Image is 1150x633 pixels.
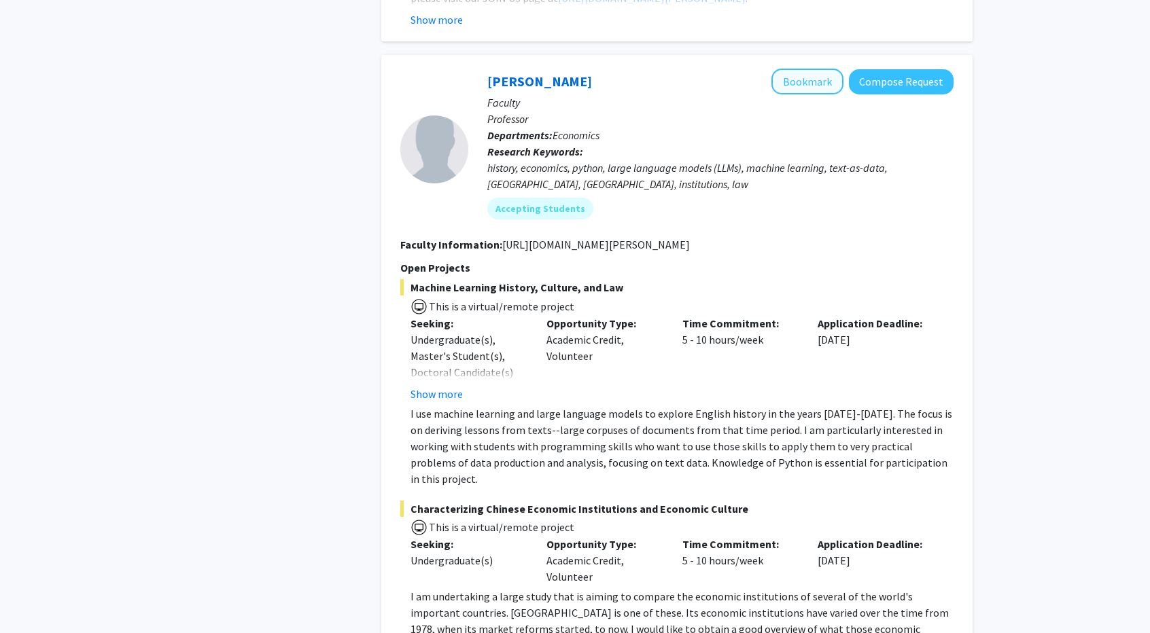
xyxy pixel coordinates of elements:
a: [PERSON_NAME] [487,73,592,90]
p: Opportunity Type: [546,315,662,331]
p: Time Commitment: [682,536,798,552]
b: Departments: [487,128,553,142]
span: This is a virtual/remote project [428,520,574,534]
div: history, economics, python, large language models (LLMs), machine learning, text-as-data, [GEOGRA... [487,160,954,192]
p: Application Deadline: [818,315,933,331]
button: Add Peter Murrell to Bookmarks [771,69,843,94]
b: Research Keywords: [487,145,583,158]
p: Application Deadline: [818,536,933,552]
p: Faculty [487,94,954,111]
span: Characterizing Chinese Economic Institutions and Economic Culture [400,501,954,517]
span: This is a virtual/remote project [428,300,574,313]
div: Undergraduate(s) [411,552,526,568]
div: 5 - 10 hours/week [672,315,808,402]
div: Undergraduate(s), Master's Student(s), Doctoral Candidate(s) (PhD, MD, DMD, PharmD, etc.) [411,331,526,413]
span: Economics [553,128,599,142]
div: Academic Credit, Volunteer [536,536,672,585]
fg-read-more: [URL][DOMAIN_NAME][PERSON_NAME] [502,238,690,251]
p: Seeking: [411,536,526,552]
button: Show more [411,386,463,402]
button: Compose Request to Peter Murrell [849,69,954,94]
p: I use machine learning and large language models to explore English history in the years [DATE]-[... [411,405,954,487]
p: Professor [487,111,954,127]
div: [DATE] [807,315,943,402]
p: Opportunity Type: [546,536,662,552]
p: Open Projects [400,259,954,276]
div: Academic Credit, Volunteer [536,315,672,402]
iframe: Chat [10,572,58,623]
button: Show more [411,12,463,28]
p: Time Commitment: [682,315,798,331]
span: Machine Learning History, Culture, and Law [400,279,954,295]
div: [DATE] [807,536,943,585]
b: Faculty Information: [400,238,502,251]
mat-chip: Accepting Students [487,198,593,219]
div: 5 - 10 hours/week [672,536,808,585]
p: Seeking: [411,315,526,331]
